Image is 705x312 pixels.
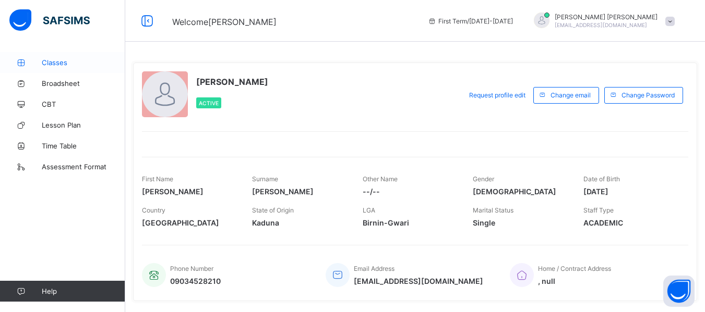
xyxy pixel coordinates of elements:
span: Marital Status [473,206,513,214]
span: Phone Number [170,265,213,272]
span: First Name [142,175,173,183]
span: Time Table [42,142,125,150]
span: Lesson Plan [42,121,125,129]
span: State of Origin [252,206,294,214]
span: Welcome [PERSON_NAME] [172,17,277,27]
span: [PERSON_NAME] [252,187,346,196]
span: Gender [473,175,494,183]
span: Change Password [622,91,675,99]
span: [DATE] [583,187,678,196]
span: [EMAIL_ADDRESS][DOMAIN_NAME] [555,22,647,28]
span: [EMAIL_ADDRESS][DOMAIN_NAME] [354,277,483,285]
span: --/-- [363,187,457,196]
span: Home / Contract Address [538,265,611,272]
span: [PERSON_NAME] [142,187,236,196]
span: Country [142,206,165,214]
span: ACADEMIC [583,218,678,227]
span: Classes [42,58,125,67]
span: Single [473,218,567,227]
span: , null [538,277,611,285]
span: Request profile edit [469,91,525,99]
span: Date of Birth [583,175,620,183]
span: Staff Type [583,206,614,214]
span: 09034528210 [170,277,221,285]
span: CBT [42,100,125,108]
button: Open asap [663,276,695,307]
span: session/term information [428,17,513,25]
span: LGA [363,206,375,214]
span: Assessment Format [42,163,125,171]
span: Other Name [363,175,398,183]
span: Broadsheet [42,79,125,88]
span: Help [42,287,125,295]
span: Surname [252,175,278,183]
img: safsims [9,9,90,31]
span: [PERSON_NAME] [PERSON_NAME] [555,13,658,21]
span: Kaduna [252,218,346,227]
span: [PERSON_NAME] [196,77,268,87]
span: Change email [551,91,591,99]
div: MANSURUTHMAN SANI [523,13,680,30]
span: Active [199,100,219,106]
span: [DEMOGRAPHIC_DATA] [473,187,567,196]
span: Email Address [354,265,395,272]
span: [GEOGRAPHIC_DATA] [142,218,236,227]
span: Birnin-Gwari [363,218,457,227]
